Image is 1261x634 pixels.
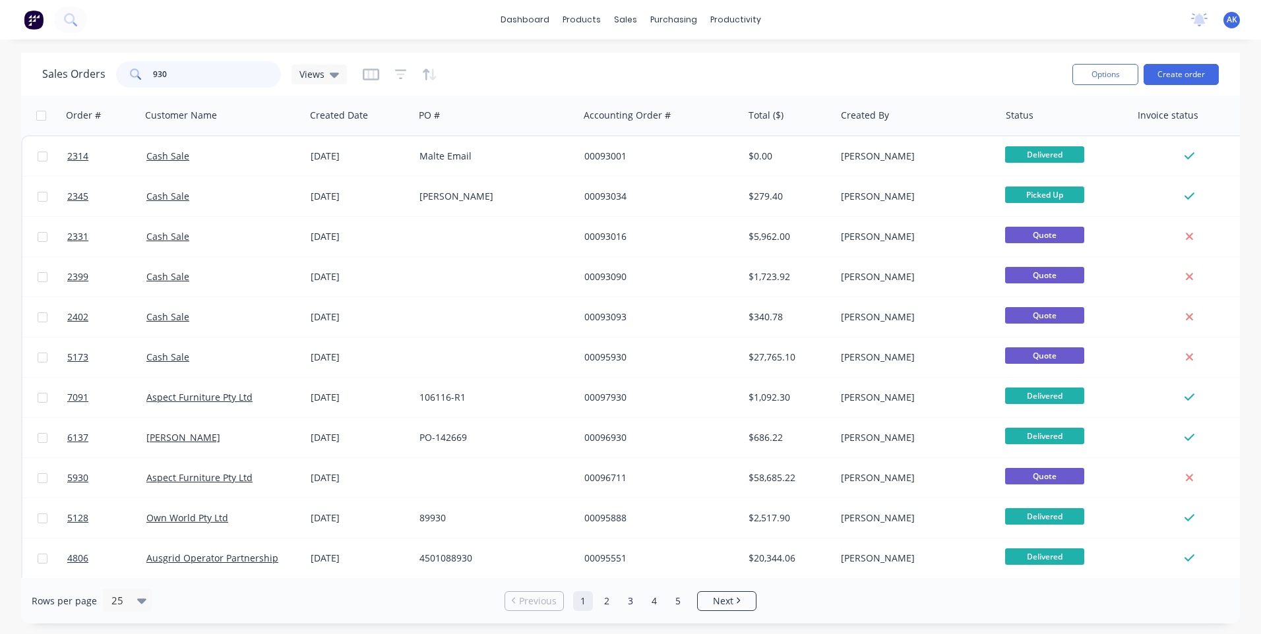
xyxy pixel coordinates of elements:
[1005,347,1084,364] span: Quote
[146,150,189,162] a: Cash Sale
[311,471,409,484] div: [DATE]
[1005,307,1084,324] span: Quote
[146,351,189,363] a: Cash Sale
[713,594,733,608] span: Next
[1005,508,1084,525] span: Delivered
[42,68,106,80] h1: Sales Orders
[841,109,889,122] div: Created By
[311,431,409,444] div: [DATE]
[584,310,731,324] div: 00093093
[584,270,731,283] div: 00093090
[584,471,731,484] div: 00096711
[67,297,146,337] a: 2402
[1005,187,1084,203] span: Picked Up
[584,511,731,525] div: 00095888
[1005,548,1084,565] span: Delivered
[146,270,189,283] a: Cash Sale
[67,511,88,525] span: 5128
[419,391,566,404] div: 106116-R1
[153,61,282,88] input: Search...
[584,230,731,243] div: 00093016
[749,511,826,525] div: $2,517.90
[419,431,566,444] div: PO-142669
[311,511,409,525] div: [DATE]
[841,391,987,404] div: [PERSON_NAME]
[607,10,644,30] div: sales
[67,337,146,377] a: 5173
[299,67,324,81] span: Views
[584,351,731,364] div: 00095930
[67,498,146,538] a: 5128
[67,136,146,176] a: 2314
[1005,468,1084,484] span: Quote
[841,270,987,283] div: [PERSON_NAME]
[621,591,640,611] a: Page 3
[644,10,704,30] div: purchasing
[67,552,88,565] span: 4806
[749,351,826,364] div: $27,765.10
[584,190,731,203] div: 00093034
[311,190,409,203] div: [DATE]
[67,310,88,324] span: 2402
[311,552,409,565] div: [DATE]
[841,230,987,243] div: [PERSON_NAME]
[1138,109,1198,122] div: Invoice status
[67,351,88,364] span: 5173
[24,10,44,30] img: Factory
[419,150,566,163] div: Malte Email
[67,150,88,163] span: 2314
[146,471,253,484] a: Aspect Furniture Pty Ltd
[67,391,88,404] span: 7091
[841,511,987,525] div: [PERSON_NAME]
[841,310,987,324] div: [PERSON_NAME]
[67,177,146,216] a: 2345
[146,230,189,243] a: Cash Sale
[841,471,987,484] div: [PERSON_NAME]
[67,458,146,498] a: 5930
[749,431,826,444] div: $686.22
[505,594,563,608] a: Previous page
[145,109,217,122] div: Customer Name
[1005,388,1084,404] span: Delivered
[67,471,88,484] span: 5930
[311,351,409,364] div: [DATE]
[311,391,409,404] div: [DATE]
[584,109,671,122] div: Accounting Order #
[32,594,97,608] span: Rows per page
[67,190,88,203] span: 2345
[556,10,607,30] div: products
[584,150,731,163] div: 00093001
[704,10,768,30] div: productivity
[419,190,566,203] div: [PERSON_NAME]
[146,552,278,564] a: Ausgrid Operator Partnership
[419,552,566,565] div: 4501088930
[644,591,664,611] a: Page 4
[67,418,146,457] a: 6137
[67,257,146,297] a: 2399
[67,538,146,578] a: 4806
[584,552,731,565] div: 00095551
[749,270,826,283] div: $1,723.92
[749,190,826,203] div: $279.40
[841,190,987,203] div: [PERSON_NAME]
[749,230,826,243] div: $5,962.00
[67,270,88,283] span: 2399
[749,150,826,163] div: $0.00
[749,471,826,484] div: $58,685.22
[419,109,440,122] div: PO #
[311,150,409,163] div: [DATE]
[584,391,731,404] div: 00097930
[1006,109,1033,122] div: Status
[1144,64,1219,85] button: Create order
[311,230,409,243] div: [DATE]
[499,591,762,611] ul: Pagination
[668,591,688,611] a: Page 5
[841,150,987,163] div: [PERSON_NAME]
[584,431,731,444] div: 00096930
[419,511,566,525] div: 89930
[519,594,557,608] span: Previous
[67,230,88,243] span: 2331
[841,431,987,444] div: [PERSON_NAME]
[146,310,189,323] a: Cash Sale
[841,351,987,364] div: [PERSON_NAME]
